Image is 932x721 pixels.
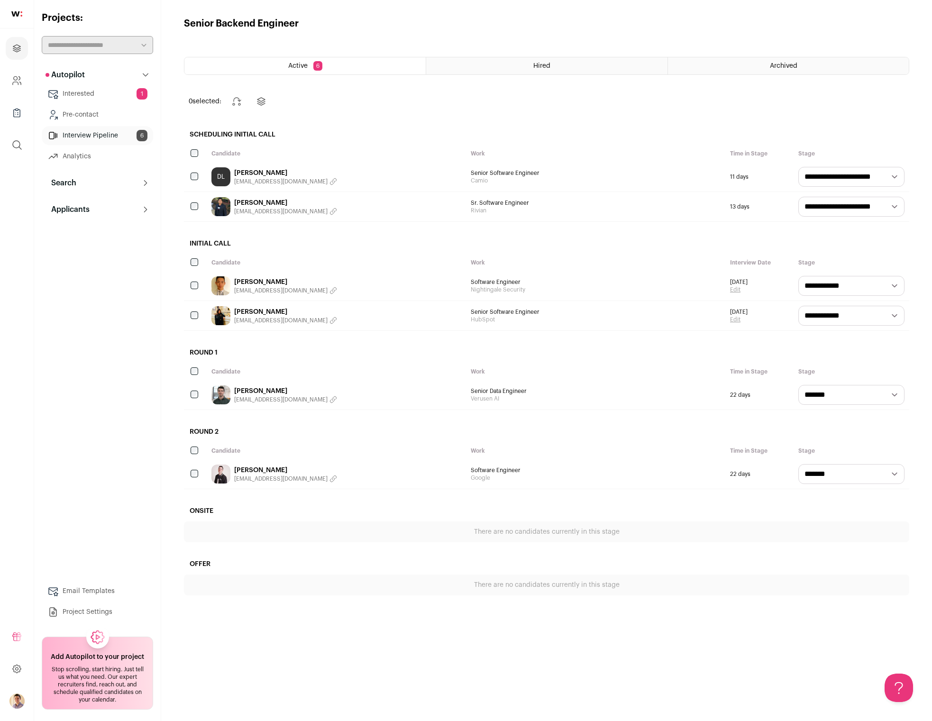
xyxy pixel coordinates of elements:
div: 13 days [725,192,794,221]
div: Stop scrolling, start hiring. Just tell us what you need. Our expert recruiters find, reach out, ... [48,666,147,703]
a: Project Settings [42,602,153,621]
h2: Onsite [184,501,909,521]
button: Open dropdown [9,694,25,709]
p: Autopilot [46,69,85,81]
img: wellfound-shorthand-0d5821cbd27db2630d0214b213865d53afaa358527fdda9d0ea32b1df1b89c2c.svg [11,11,22,17]
span: [EMAIL_ADDRESS][DOMAIN_NAME] [234,396,328,403]
span: Nightingale Security [471,286,721,293]
h2: Scheduling Initial Call [184,124,909,145]
div: Candidate [207,145,466,162]
img: a7e15a7d82f2e90dca7d86e5436e5a0c356cc362a73aee6f54245b4f212e9b64.jpg [211,465,230,484]
a: Interview Pipeline6 [42,126,153,145]
span: 6 [313,61,322,71]
button: [EMAIL_ADDRESS][DOMAIN_NAME] [234,396,337,403]
div: Stage [794,145,909,162]
span: Senior Data Engineer [471,387,721,395]
div: Time in Stage [725,442,794,459]
h1: Senior Backend Engineer [184,17,299,30]
span: [EMAIL_ADDRESS][DOMAIN_NAME] [234,178,328,185]
span: Active [288,63,308,69]
span: Archived [770,63,797,69]
button: [EMAIL_ADDRESS][DOMAIN_NAME] [234,475,337,483]
a: [PERSON_NAME] [234,198,337,208]
span: Google [471,474,721,482]
span: Camio [471,177,721,184]
a: Projects [6,37,28,60]
div: Work [466,442,725,459]
a: Pre-contact [42,105,153,124]
h2: Round 2 [184,421,909,442]
img: 64b23e92f7db775eca9b7490d1afdd6a47cde96caf5c59988bb8ca80a7a8cf2e.jpg [211,385,230,404]
span: Software Engineer [471,278,721,286]
div: Stage [794,363,909,380]
img: 442361b953b20b3a2c7abe9fdf18cb4bd4a8a743754e6083bed03d61add90976.jpg [211,276,230,295]
button: Autopilot [42,65,153,84]
button: Change stage [225,90,248,113]
div: Candidate [207,442,466,459]
div: Work [466,254,725,271]
div: Time in Stage [725,363,794,380]
a: [PERSON_NAME] [234,386,337,396]
span: Senior Software Engineer [471,308,721,316]
div: Candidate [207,363,466,380]
div: 22 days [725,380,794,410]
button: [EMAIL_ADDRESS][DOMAIN_NAME] [234,178,337,185]
img: 4530621-medium_jpg [9,694,25,709]
p: Applicants [46,204,90,215]
span: HubSpot [471,316,721,323]
span: [EMAIL_ADDRESS][DOMAIN_NAME] [234,208,328,215]
a: Interested1 [42,84,153,103]
a: [PERSON_NAME] [234,168,337,178]
a: Edit [730,316,748,323]
div: 11 days [725,162,794,192]
h2: Initial Call [184,233,909,254]
a: Add Autopilot to your project Stop scrolling, start hiring. Just tell us what you need. Our exper... [42,637,153,710]
span: Rivian [471,207,721,214]
span: [EMAIL_ADDRESS][DOMAIN_NAME] [234,287,328,294]
a: Archived [668,57,909,74]
div: 22 days [725,459,794,489]
div: Work [466,363,725,380]
a: Analytics [42,147,153,166]
div: Stage [794,254,909,271]
button: Applicants [42,200,153,219]
a: Edit [730,286,748,293]
span: 1 [137,88,147,100]
span: 0 [189,98,192,105]
span: Hired [533,63,550,69]
span: 6 [137,130,147,141]
div: There are no candidates currently in this stage [184,575,909,595]
span: [EMAIL_ADDRESS][DOMAIN_NAME] [234,475,328,483]
h2: Projects: [42,11,153,25]
a: Email Templates [42,582,153,601]
div: Interview Date [725,254,794,271]
span: [EMAIL_ADDRESS][DOMAIN_NAME] [234,317,328,324]
div: There are no candidates currently in this stage [184,521,909,542]
h2: Add Autopilot to your project [51,652,144,662]
span: Software Engineer [471,466,721,474]
a: DL [211,167,230,186]
button: [EMAIL_ADDRESS][DOMAIN_NAME] [234,317,337,324]
div: Stage [794,442,909,459]
h2: Round 1 [184,342,909,363]
button: [EMAIL_ADDRESS][DOMAIN_NAME] [234,287,337,294]
div: Candidate [207,254,466,271]
a: [PERSON_NAME] [234,465,337,475]
img: 68de4e89e40faf25d288f056246f8610dc20e183ab49d6236b7a14b2f77be128.jpg [211,197,230,216]
a: [PERSON_NAME] [234,277,337,287]
h2: Offer [184,554,909,575]
span: [DATE] [730,278,748,286]
span: [DATE] [730,308,748,316]
span: Senior Software Engineer [471,169,721,177]
a: Company Lists [6,101,28,124]
div: Work [466,145,725,162]
iframe: Help Scout Beacon - Open [885,674,913,702]
p: Search [46,177,76,189]
img: 6fda4f39acd87dafecc96c78dbeab2391c49b3b6c21f0ed09886c7087acd7c46 [211,306,230,325]
a: [PERSON_NAME] [234,307,337,317]
button: Search [42,173,153,192]
span: Sr. Software Engineer [471,199,721,207]
button: [EMAIL_ADDRESS][DOMAIN_NAME] [234,208,337,215]
span: Verusen AI [471,395,721,402]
